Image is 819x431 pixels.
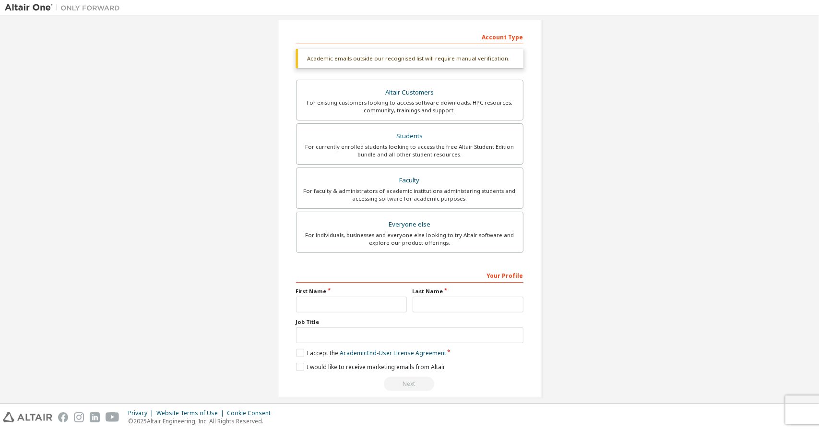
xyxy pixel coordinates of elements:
[128,417,276,425] p: © 2025 Altair Engineering, Inc. All Rights Reserved.
[156,409,227,417] div: Website Terms of Use
[90,412,100,422] img: linkedin.svg
[74,412,84,422] img: instagram.svg
[296,49,523,68] div: Academic emails outside our recognised list will require manual verification.
[58,412,68,422] img: facebook.svg
[5,3,125,12] img: Altair One
[302,218,517,231] div: Everyone else
[296,29,523,44] div: Account Type
[413,287,523,295] label: Last Name
[296,318,523,326] label: Job Title
[227,409,276,417] div: Cookie Consent
[302,231,517,247] div: For individuals, businesses and everyone else looking to try Altair software and explore our prod...
[296,377,523,391] div: Please wait while checking email ...
[340,349,446,357] a: Academic End-User License Agreement
[106,412,119,422] img: youtube.svg
[302,86,517,99] div: Altair Customers
[302,174,517,187] div: Faculty
[296,287,407,295] label: First Name
[296,349,446,357] label: I accept the
[302,130,517,143] div: Students
[3,412,52,422] img: altair_logo.svg
[296,267,523,283] div: Your Profile
[296,363,445,371] label: I would like to receive marketing emails from Altair
[302,143,517,158] div: For currently enrolled students looking to access the free Altair Student Edition bundle and all ...
[128,409,156,417] div: Privacy
[302,187,517,203] div: For faculty & administrators of academic institutions administering students and accessing softwa...
[302,99,517,114] div: For existing customers looking to access software downloads, HPC resources, community, trainings ...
